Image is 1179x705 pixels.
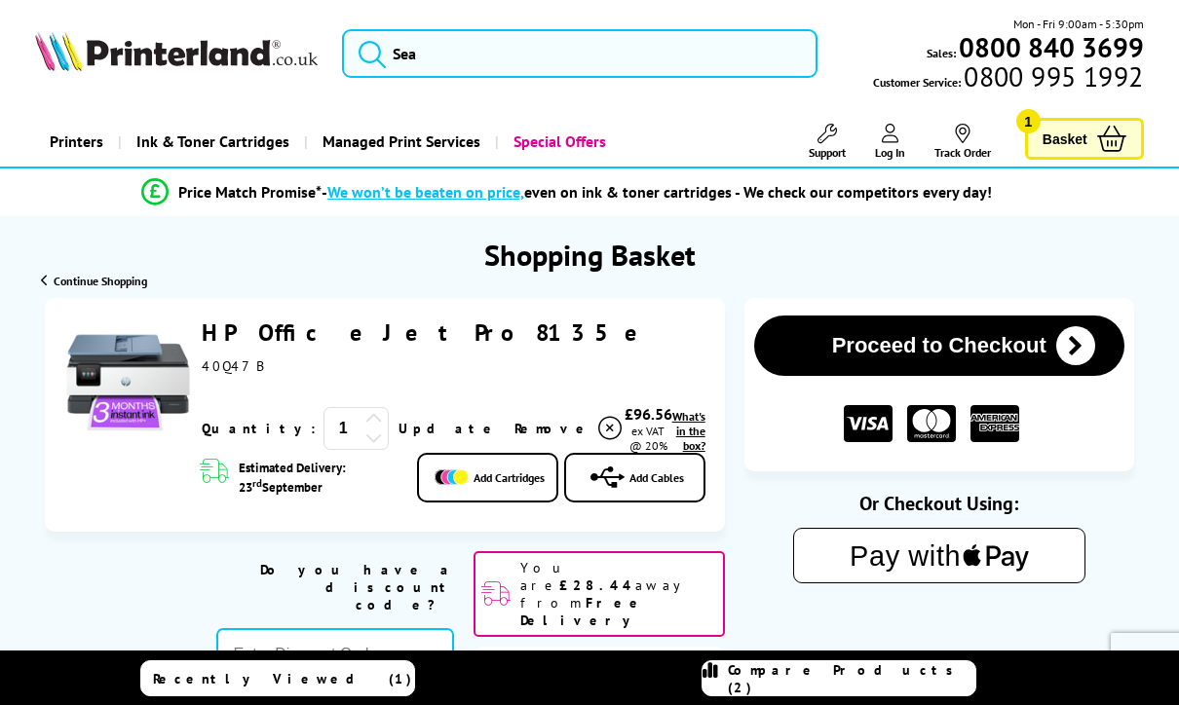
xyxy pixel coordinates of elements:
span: Customer Service: [873,67,1143,92]
span: Estimated Delivery: 23 September [239,460,397,496]
button: Proceed to Checkout [754,315,1124,376]
b: 0800 840 3699 [959,29,1144,65]
b: Free Delivery [520,594,645,629]
div: Or Checkout Using: [744,491,1134,516]
span: Basket [1043,126,1087,152]
a: Track Order [934,124,991,160]
b: £28.44 [559,576,635,594]
div: Do you have a discount code? [216,561,454,613]
input: Enter Discount Code... [216,628,454,681]
input: Sea [342,29,818,78]
span: Add Cartridges [474,470,545,485]
a: Compare Products (2) [702,660,976,696]
span: We won’t be beaten on price, [327,182,524,202]
img: MASTER CARD [907,405,956,443]
span: 0800 995 1992 [961,67,1143,86]
h1: Shopping Basket [484,236,696,274]
span: 40Q47B [202,357,263,375]
a: lnk_inthebox [672,409,705,453]
span: 1 [1016,109,1041,133]
span: Recently Viewed (1) [153,670,412,687]
img: HP OfficeJet Pro 8135e [64,319,191,446]
span: Support [809,145,846,160]
a: Ink & Toner Cartridges [118,117,304,167]
li: modal_Promise [10,175,1122,209]
a: Log In [875,124,905,160]
span: Compare Products (2) [728,661,975,696]
a: 0800 840 3699 [956,38,1144,56]
a: Printerland Logo [35,31,318,75]
a: Update [399,420,499,437]
div: - even on ink & toner cartridges - We check our competitors every day! [322,182,992,202]
span: Mon - Fri 9:00am - 5:30pm [1013,15,1144,33]
span: ex VAT @ 20% [629,424,667,453]
span: Sales: [927,44,956,62]
a: Basket 1 [1025,118,1144,160]
iframe: PayPal [744,614,1134,658]
span: Price Match Promise* [178,182,322,202]
span: Quantity: [202,420,316,437]
a: Printers [35,117,118,167]
div: £96.56 [625,404,672,424]
span: Continue Shopping [54,274,147,288]
img: VISA [844,405,893,443]
a: Continue Shopping [41,274,147,288]
img: Add Cartridges [435,469,469,485]
span: Log In [875,145,905,160]
a: Managed Print Services [304,117,495,167]
a: HP OfficeJet Pro 8135e [202,317,658,348]
span: What's in the box? [672,409,705,453]
span: Remove [514,420,591,437]
a: Special Offers [495,117,621,167]
span: Add Cables [629,470,684,485]
img: Printerland Logo [35,31,318,71]
sup: rd [252,476,262,490]
a: Delete item from your basket [514,414,625,443]
span: You are away from [520,559,717,629]
img: American Express [970,405,1019,443]
a: Support [809,124,846,160]
a: Recently Viewed (1) [140,660,415,696]
span: Ink & Toner Cartridges [136,117,289,167]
